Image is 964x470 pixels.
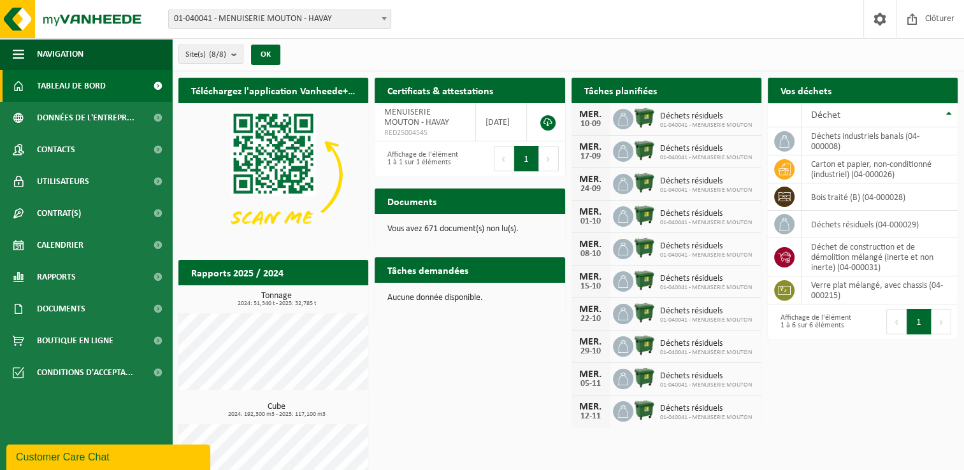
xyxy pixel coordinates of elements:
button: 1 [514,146,539,171]
span: 01-040041 - MENUISERIE MOUTON - HAVAY [169,10,391,28]
span: Données de l'entrepr... [37,102,134,134]
button: Previous [494,146,514,171]
span: 01-040041 - MENUISERIE MOUTON [660,219,752,227]
span: Utilisateurs [37,166,89,197]
h3: Tonnage [185,292,368,307]
span: Tableau de bord [37,70,106,102]
div: 01-10 [578,217,603,226]
span: Déchets résiduels [660,111,752,122]
a: Consulter les rapports [257,285,367,310]
div: MER. [578,110,603,120]
td: déchets résiduels (04-000029) [802,211,958,238]
span: 01-040041 - MENUISERIE MOUTON [660,381,752,389]
span: Déchets résiduels [660,241,752,252]
span: 01-040041 - MENUISERIE MOUTON [660,154,752,162]
h2: Rapports 2025 / 2024 [178,260,296,285]
h2: Documents [375,189,449,213]
img: WB-1100-HPE-GN-01 [633,367,655,388]
h2: Tâches demandées [375,257,481,282]
button: 1 [907,309,932,334]
span: Conditions d'accepta... [37,357,133,388]
span: Contacts [37,134,75,166]
img: WB-1100-HPE-GN-01 [633,399,655,421]
img: WB-1100-HPE-GN-01 [633,302,655,324]
span: Déchets résiduels [660,144,752,154]
span: Rapports [37,261,76,293]
div: 05-11 [578,380,603,388]
td: déchet de construction et de démolition mélangé (inerte et non inerte) (04-000031) [802,238,958,276]
span: Déchets résiduels [660,306,752,317]
span: 01-040041 - MENUISERIE MOUTON [660,317,752,324]
span: MENUISERIE MOUTON - HAVAY [384,108,449,127]
img: Download de VHEPlus App [178,103,368,246]
span: Déchets résiduels [660,404,752,414]
button: OK [251,45,280,65]
h2: Tâches planifiées [572,78,670,103]
span: 01-040041 - MENUISERIE MOUTON [660,349,752,357]
span: 01-040041 - MENUISERIE MOUTON - HAVAY [168,10,391,29]
div: MER. [578,402,603,412]
span: 01-040041 - MENUISERIE MOUTON [660,252,752,259]
span: Boutique en ligne [37,325,113,357]
div: 10-09 [578,120,603,129]
h2: Certificats & attestations [375,78,506,103]
span: 2024: 51,340 t - 2025: 32,785 t [185,301,368,307]
img: WB-1100-HPE-GN-01 [633,139,655,161]
div: MER. [578,369,603,380]
td: carton et papier, non-conditionné (industriel) (04-000026) [802,155,958,183]
span: 01-040041 - MENUISERIE MOUTON [660,284,752,292]
h3: Cube [185,402,368,418]
div: MER. [578,174,603,185]
div: Affichage de l'élément 1 à 6 sur 6 éléments [774,308,856,336]
div: 17-09 [578,152,603,161]
div: MER. [578,304,603,315]
p: Vous avez 671 document(s) non lu(s). [387,225,552,234]
img: WB-1100-HPE-GN-01 [633,237,655,259]
div: 15-10 [578,282,603,291]
button: Next [932,309,951,334]
div: 12-11 [578,412,603,421]
span: Déchets résiduels [660,339,752,349]
img: WB-1100-HPE-GN-01 [633,172,655,194]
button: Site(s)(8/8) [178,45,243,64]
span: Documents [37,293,85,325]
div: MER. [578,272,603,282]
count: (8/8) [209,50,226,59]
div: 24-09 [578,185,603,194]
span: Déchets résiduels [660,176,752,187]
td: déchets industriels banals (04-000008) [802,127,958,155]
td: verre plat mélangé, avec chassis (04-000215) [802,276,958,304]
span: 01-040041 - MENUISERIE MOUTON [660,187,752,194]
div: MER. [578,239,603,250]
button: Previous [886,309,907,334]
div: 22-10 [578,315,603,324]
span: RED25004545 [384,128,465,138]
td: [DATE] [476,103,528,141]
span: Déchets résiduels [660,274,752,284]
img: WB-1100-HPE-GN-01 [633,204,655,226]
div: MER. [578,142,603,152]
div: MER. [578,207,603,217]
div: Affichage de l'élément 1 à 1 sur 1 éléments [381,145,463,173]
span: 2024: 192,300 m3 - 2025: 117,100 m3 [185,411,368,418]
span: Déchet [811,110,840,120]
img: WB-1100-HPE-GN-01 [633,269,655,291]
span: Site(s) [185,45,226,64]
span: Déchets résiduels [660,371,752,381]
span: Déchets résiduels [660,209,752,219]
h2: Vos déchets [768,78,844,103]
div: 29-10 [578,347,603,356]
iframe: chat widget [6,442,213,470]
p: Aucune donnée disponible. [387,294,552,303]
span: Contrat(s) [37,197,81,229]
img: WB-1100-HPE-GN-01 [633,107,655,129]
button: Next [539,146,559,171]
span: 01-040041 - MENUISERIE MOUTON [660,414,752,422]
span: 01-040041 - MENUISERIE MOUTON [660,122,752,129]
div: MER. [578,337,603,347]
span: Navigation [37,38,83,70]
span: Calendrier [37,229,83,261]
img: WB-1100-HPE-GN-01 [633,334,655,356]
div: 08-10 [578,250,603,259]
